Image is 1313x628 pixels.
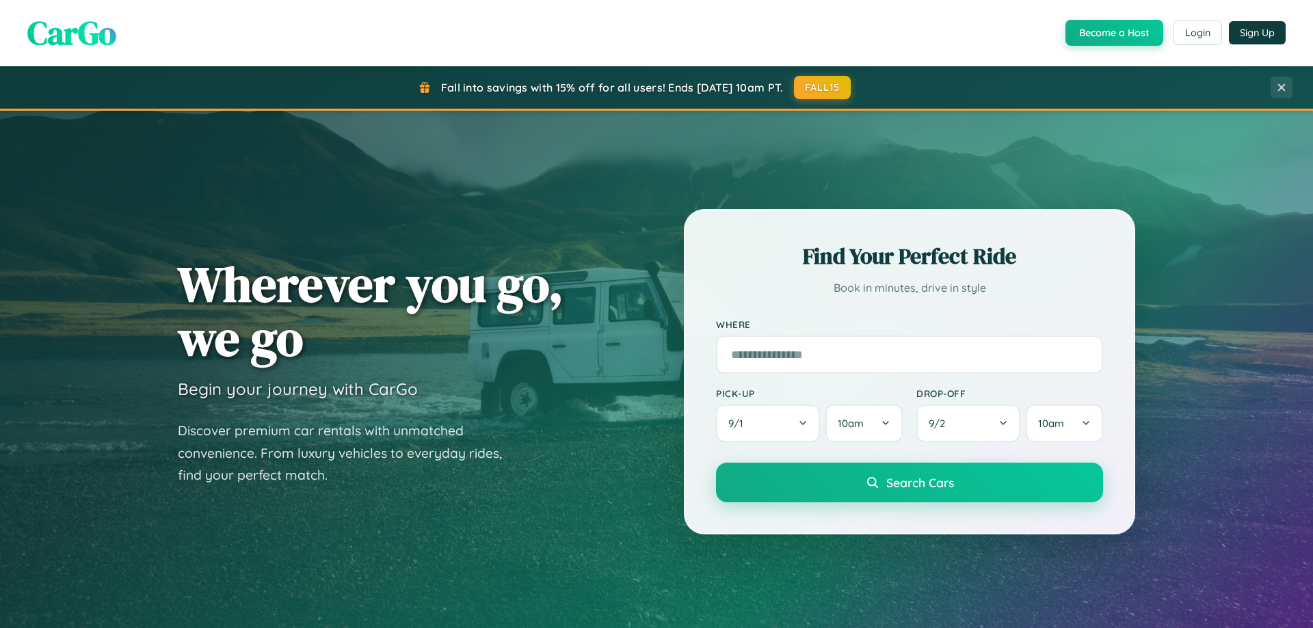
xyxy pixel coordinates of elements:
[1229,21,1286,44] button: Sign Up
[1026,405,1103,442] button: 10am
[716,318,1103,330] label: Where
[886,475,954,490] span: Search Cars
[178,257,563,365] h1: Wherever you go, we go
[1065,20,1163,46] button: Become a Host
[178,379,418,399] h3: Begin your journey with CarGo
[716,463,1103,502] button: Search Cars
[825,405,903,442] button: 10am
[794,76,851,99] button: FALL15
[716,278,1103,298] p: Book in minutes, drive in style
[838,417,864,430] span: 10am
[929,417,952,430] span: 9 / 2
[916,405,1020,442] button: 9/2
[716,241,1103,271] h2: Find Your Perfect Ride
[441,81,784,94] span: Fall into savings with 15% off for all users! Ends [DATE] 10am PT.
[178,420,520,487] p: Discover premium car rentals with unmatched convenience. From luxury vehicles to everyday rides, ...
[1173,21,1222,45] button: Login
[728,417,750,430] span: 9 / 1
[716,387,903,399] label: Pick-up
[27,10,116,55] span: CarGo
[716,405,820,442] button: 9/1
[1038,417,1064,430] span: 10am
[916,387,1103,399] label: Drop-off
